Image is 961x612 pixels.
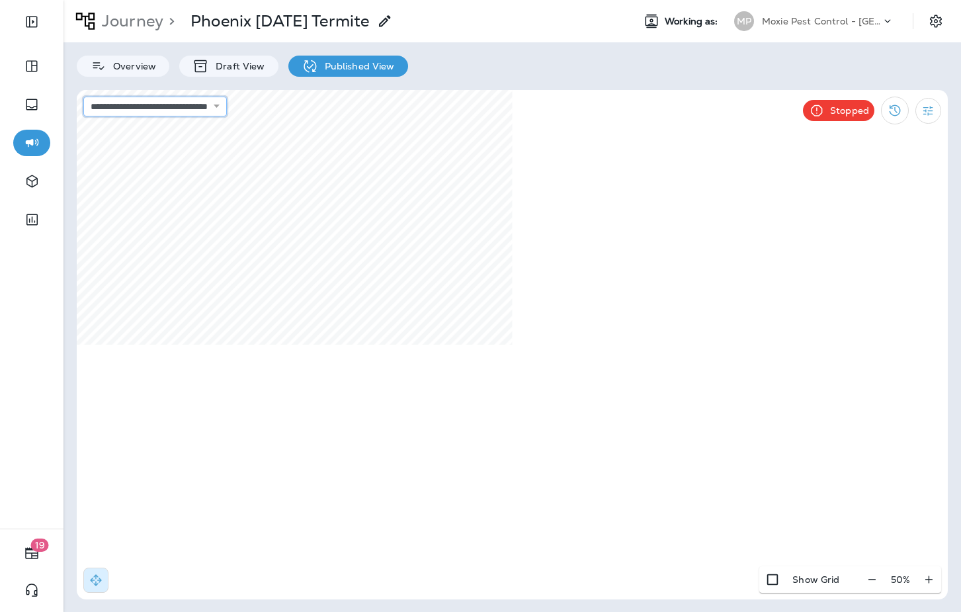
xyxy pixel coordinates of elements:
p: Moxie Pest Control - [GEOGRAPHIC_DATA] [762,16,881,26]
button: Expand Sidebar [13,9,50,35]
p: 50 % [891,574,910,585]
span: 19 [31,539,49,552]
p: > [163,11,175,31]
span: Working as: [665,16,721,27]
p: Published View [318,61,395,71]
div: MP [734,11,754,31]
p: Overview [106,61,156,71]
p: Draft View [209,61,265,71]
p: Phoenix [DATE] Termite [190,11,369,31]
div: Phoenix September 2025 Termite [190,11,369,31]
button: Filter Statistics [915,98,941,124]
p: Journey [97,11,163,31]
p: Stopped [830,105,869,116]
button: View Changelog [881,97,909,124]
button: 19 [13,540,50,566]
button: Settings [924,9,948,33]
p: Show Grid [792,574,839,585]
